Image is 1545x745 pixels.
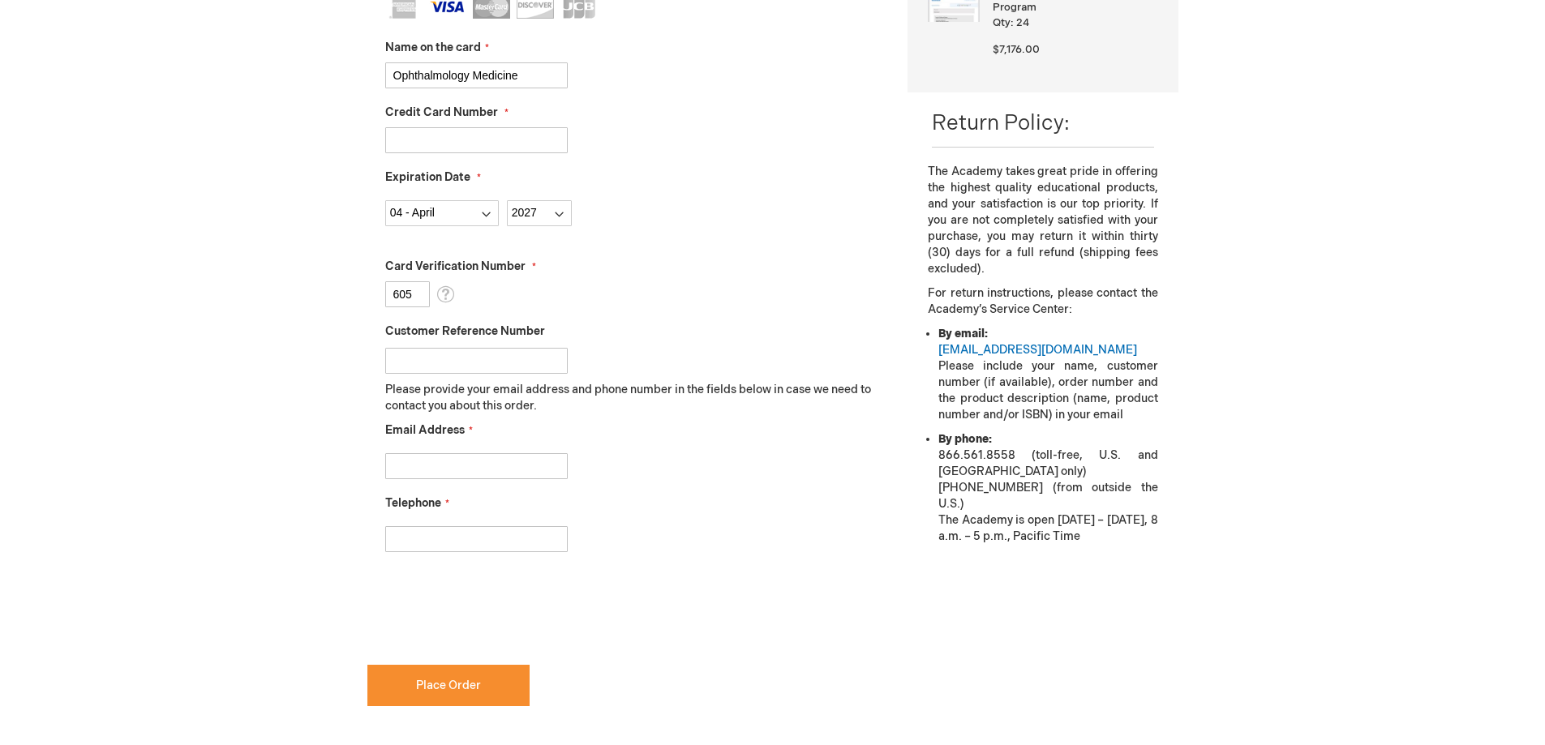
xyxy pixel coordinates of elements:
[367,665,530,706] button: Place Order
[385,324,545,338] span: Customer Reference Number
[385,105,498,119] span: Credit Card Number
[938,326,1157,423] li: Please include your name, customer number (if available), order number and the product descriptio...
[385,281,430,307] input: Card Verification Number
[938,327,988,340] strong: By email:
[367,578,614,641] iframe: reCAPTCHA
[385,496,441,510] span: Telephone
[932,111,1070,136] span: Return Policy:
[1016,16,1029,29] span: 24
[938,431,1157,545] li: 866.561.8558 (toll-free, U.S. and [GEOGRAPHIC_DATA] only) [PHONE_NUMBER] (from outside the U.S.) ...
[928,164,1157,277] p: The Academy takes great pride in offering the highest quality educational products, and your sati...
[938,432,992,446] strong: By phone:
[385,127,568,153] input: Credit Card Number
[385,259,526,273] span: Card Verification Number
[385,382,884,414] p: Please provide your email address and phone number in the fields below in case we need to contact...
[993,43,1040,56] span: $7,176.00
[385,423,465,437] span: Email Address
[938,343,1137,357] a: [EMAIL_ADDRESS][DOMAIN_NAME]
[928,285,1157,318] p: For return instructions, please contact the Academy’s Service Center:
[385,41,481,54] span: Name on the card
[416,679,481,692] span: Place Order
[385,170,470,184] span: Expiration Date
[993,16,1011,29] span: Qty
